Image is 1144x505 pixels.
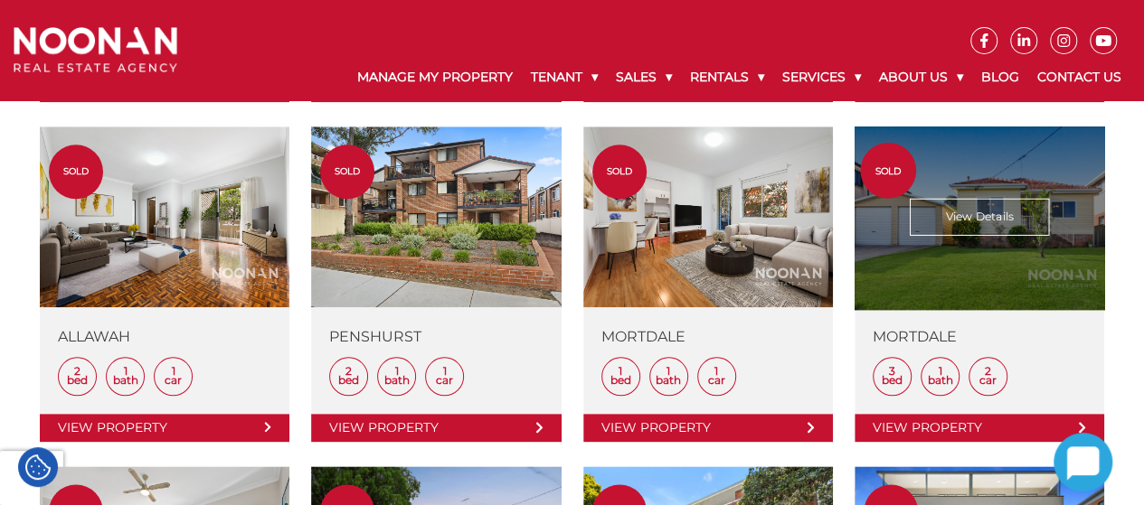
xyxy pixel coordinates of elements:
a: Rentals [681,54,773,100]
a: Blog [972,54,1028,100]
span: sold [592,164,647,178]
span: sold [49,164,103,178]
img: Noonan Real Estate Agency [14,27,177,72]
a: Contact Us [1028,54,1130,100]
a: About Us [870,54,972,100]
a: Sales [607,54,681,100]
a: Services [773,54,870,100]
div: Cookie Settings [18,447,58,487]
span: sold [320,164,374,178]
a: Manage My Property [348,54,522,100]
a: Tenant [522,54,607,100]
